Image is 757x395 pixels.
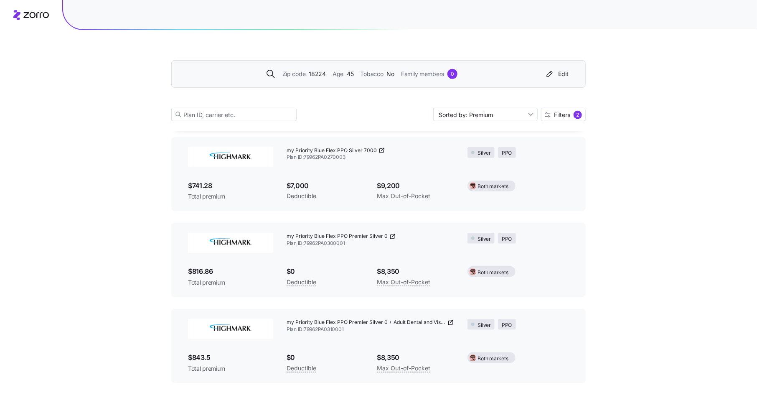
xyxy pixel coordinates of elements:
[502,321,512,329] span: PPO
[377,266,454,277] span: $8,350
[502,235,512,243] span: PPO
[188,278,273,287] span: Total premium
[377,191,430,201] span: Max Out-of-Pocket
[287,154,454,161] span: Plan ID: 79962PA0270003
[377,363,430,373] span: Max Out-of-Pocket
[171,108,297,121] input: Plan ID, carrier etc.
[401,69,444,79] span: Family members
[309,69,326,79] span: 18224
[287,191,316,201] span: Deductible
[377,277,430,287] span: Max Out-of-Pocket
[347,69,353,79] span: 45
[377,181,454,191] span: $9,200
[287,233,388,240] span: my Priority Blue Flex PPO Premier Silver 0
[287,147,377,154] span: my Priority Blue Flex PPO Silver 7000
[282,69,306,79] span: Zip code
[287,319,446,326] span: my Priority Blue Flex PPO Premier Silver 0 + Adult Dental and Vision
[287,326,454,333] span: Plan ID: 79962PA0310001
[447,69,457,79] div: 0
[478,235,491,243] span: Silver
[188,364,273,373] span: Total premium
[188,192,273,201] span: Total premium
[188,266,273,277] span: $816.86
[188,352,273,363] span: $843.5
[502,149,512,157] span: PPO
[541,67,572,81] button: Edit
[287,240,454,247] span: Plan ID: 79962PA0300001
[433,108,538,121] input: Sort by
[387,69,394,79] span: No
[377,352,454,363] span: $8,350
[188,181,273,191] span: $741.28
[541,108,586,121] button: Filters2
[574,111,582,119] div: 2
[188,233,273,253] img: Highmark BlueCross BlueShield
[478,183,508,191] span: Both markets
[478,355,508,363] span: Both markets
[287,363,316,373] span: Deductible
[554,112,570,118] span: Filters
[478,321,491,329] span: Silver
[545,70,569,78] div: Edit
[478,149,491,157] span: Silver
[188,147,273,167] img: Highmark BlueCross BlueShield
[287,181,363,191] span: $7,000
[333,69,343,79] span: Age
[287,277,316,287] span: Deductible
[287,266,363,277] span: $0
[287,352,363,363] span: $0
[188,319,273,339] img: Highmark BlueCross BlueShield
[478,269,508,277] span: Both markets
[361,69,384,79] span: Tobacco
